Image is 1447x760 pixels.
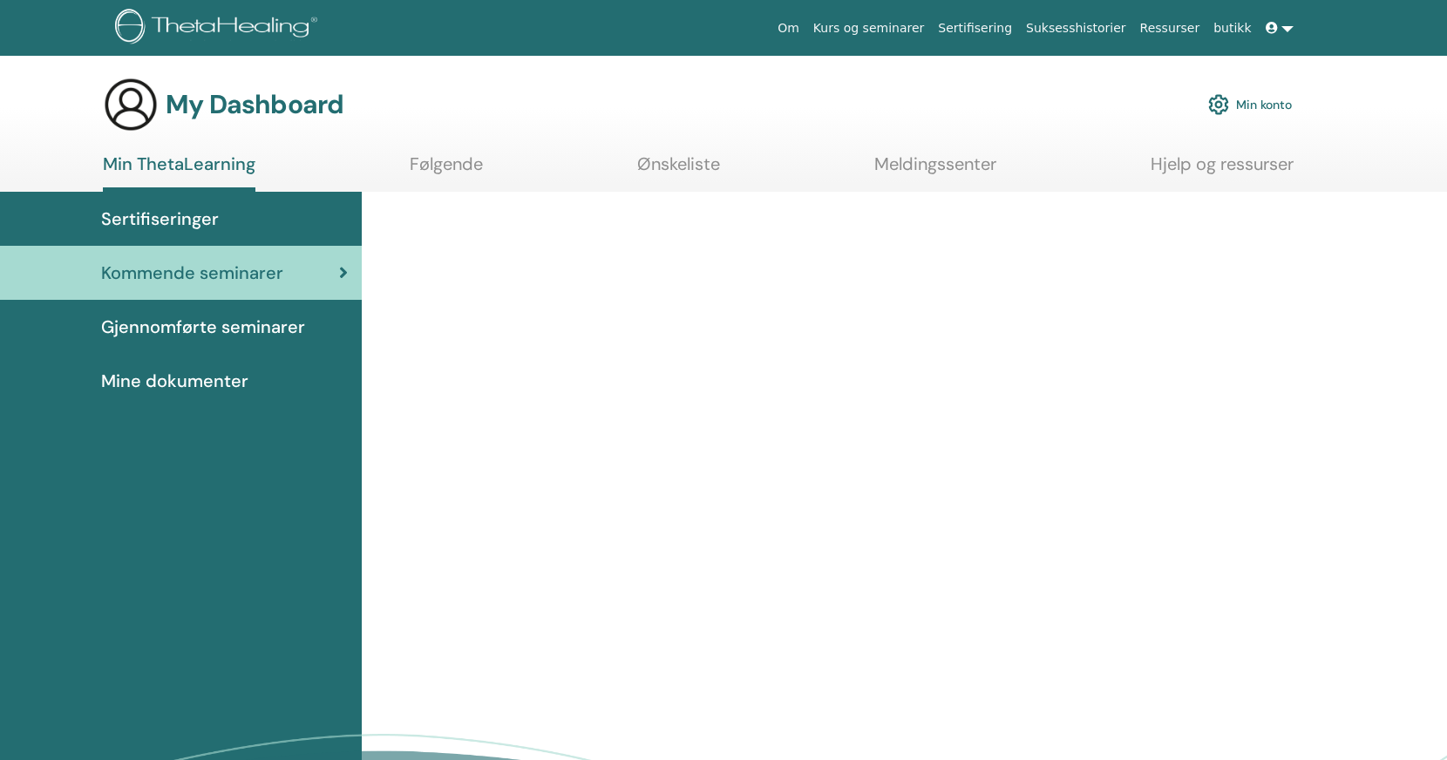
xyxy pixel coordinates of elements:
[101,314,305,340] span: Gjennomførte seminarer
[874,153,996,187] a: Meldingssenter
[1208,90,1229,119] img: cog.svg
[101,206,219,232] span: Sertifiseringer
[806,12,931,44] a: Kurs og seminarer
[1206,12,1258,44] a: butikk
[931,12,1019,44] a: Sertifisering
[637,153,720,187] a: Ønskeliste
[1019,12,1133,44] a: Suksesshistorier
[115,9,323,48] img: logo.png
[101,260,283,286] span: Kommende seminarer
[101,368,248,394] span: Mine dokumenter
[103,77,159,132] img: generic-user-icon.jpg
[166,89,343,120] h3: My Dashboard
[1151,153,1294,187] a: Hjelp og ressurser
[1133,12,1207,44] a: Ressurser
[103,153,255,192] a: Min ThetaLearning
[1208,85,1292,124] a: Min konto
[771,12,806,44] a: Om
[410,153,483,187] a: Følgende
